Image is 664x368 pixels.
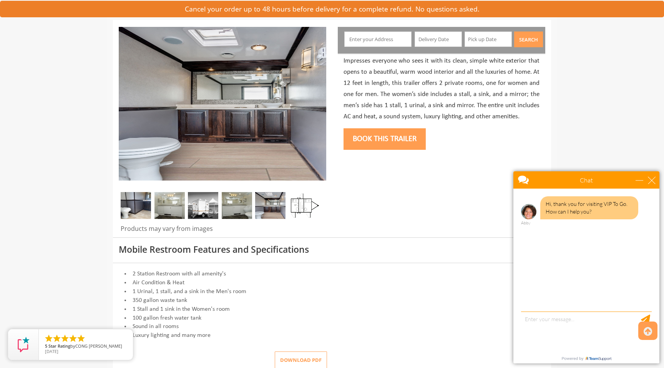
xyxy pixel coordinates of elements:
[121,192,151,219] img: A close view of inside of a station with a stall, mirror and cabinets
[44,334,53,343] li: 
[119,287,545,296] li: 1 Urinal, 1 stall, and a sink in the Men's room
[75,343,122,349] span: CONG [PERSON_NAME]
[415,31,462,47] input: Delivery Date
[465,31,512,47] input: Pick up Date
[344,56,539,122] p: Impresses everyone who sees it with its clean, simple white exterior that opens to a beautiful, w...
[119,322,545,331] li: Sound in all rooms
[188,192,218,219] img: A mini restroom trailer with two separate stations and separate doors for males and females
[509,167,664,368] iframe: Live Chat Box
[119,278,545,287] li: Air Condition & Heat
[52,334,61,343] li: 
[289,192,319,219] img: Floor Plan of 2 station restroom with sink and toilet
[119,27,326,181] img: Side view of two station restroom trailer with separate doors for males and females
[119,331,545,340] li: Luxury lighting and many more
[119,224,326,237] div: Products may vary from images
[269,356,327,363] a: Download pdf
[68,334,78,343] li: 
[154,192,185,219] img: Gel 2 station 02
[45,348,58,354] span: [DATE]
[76,334,86,343] li: 
[344,31,412,47] input: Enter your Address
[119,245,545,254] h3: Mobile Restroom Features and Specifications
[48,343,70,349] span: Star Rating
[45,344,127,349] span: by
[119,296,545,305] li: 350 gallon waste tank
[16,337,31,352] img: Review Rating
[255,192,286,219] img: A close view of inside of a station with a stall, mirror and cabinets
[222,192,252,219] img: Gel 2 station 03
[344,128,426,150] button: Book this trailer
[119,314,545,323] li: 100 gallon fresh water tank
[514,31,543,47] button: Search
[119,270,545,278] li: 2 Station Restroom with all amenity's
[45,343,47,349] span: 5
[60,334,70,343] li: 
[119,305,545,314] li: 1 Stall and 1 sink in the Women's room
